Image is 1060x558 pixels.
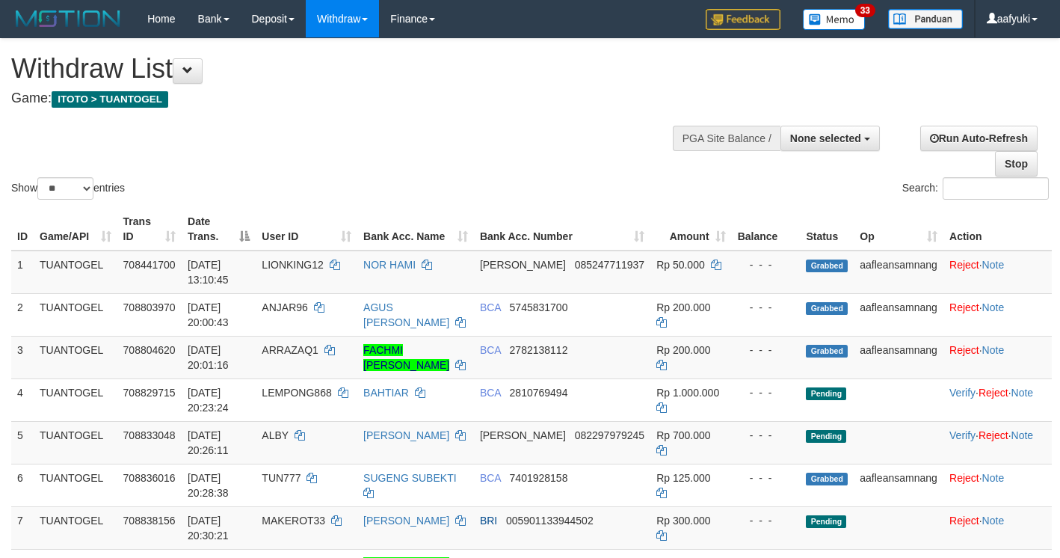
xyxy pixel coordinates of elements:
[854,208,943,251] th: Op: activate to sort column ascending
[982,515,1005,527] a: Note
[575,259,644,271] span: Copy 085247711937 to clipboard
[854,293,943,336] td: aafleansamnang
[738,300,795,315] div: - - -
[650,208,731,251] th: Amount: activate to sort column ascending
[480,259,566,271] span: [PERSON_NAME]
[656,515,710,527] span: Rp 300.000
[11,336,34,378] td: 3
[888,9,963,29] img: panduan.png
[656,472,710,484] span: Rp 125.000
[188,429,229,456] span: [DATE] 20:26:11
[262,344,318,356] span: ARRAZAQ1
[806,345,848,358] span: Grabbed
[480,515,497,527] span: BRI
[123,387,176,399] span: 708829715
[949,515,979,527] a: Reject
[262,387,331,399] span: LEMPONG868
[982,301,1005,313] a: Note
[706,9,780,30] img: Feedback.jpg
[480,429,566,441] span: [PERSON_NAME]
[656,259,705,271] span: Rp 50.000
[855,4,875,17] span: 33
[943,293,1052,336] td: ·
[995,151,1038,177] a: Stop
[363,429,449,441] a: [PERSON_NAME]
[943,464,1052,506] td: ·
[982,344,1005,356] a: Note
[262,429,289,441] span: ALBY
[123,472,176,484] span: 708836016
[188,344,229,371] span: [DATE] 20:01:16
[123,301,176,313] span: 708803970
[656,387,719,399] span: Rp 1.000.000
[943,506,1052,549] td: ·
[949,259,979,271] a: Reject
[262,301,307,313] span: ANJAR96
[806,260,848,272] span: Grabbed
[363,301,449,328] a: AGUS [PERSON_NAME]
[188,387,229,414] span: [DATE] 20:23:24
[117,208,182,251] th: Trans ID: activate to sort column ascending
[790,132,861,144] span: None selected
[480,344,501,356] span: BCA
[806,473,848,485] span: Grabbed
[34,464,117,506] td: TUANTOGEL
[982,472,1005,484] a: Note
[943,208,1052,251] th: Action
[480,387,501,399] span: BCA
[949,344,979,356] a: Reject
[11,293,34,336] td: 2
[34,336,117,378] td: TUANTOGEL
[123,515,176,527] span: 708838156
[11,378,34,421] td: 4
[11,177,125,200] label: Show entries
[363,344,449,371] a: FACHMI [PERSON_NAME]
[510,344,568,356] span: Copy 2782138112 to clipboard
[11,421,34,464] td: 5
[949,301,979,313] a: Reject
[34,208,117,251] th: Game/API: activate to sort column ascending
[738,513,795,528] div: - - -
[656,301,710,313] span: Rp 200.000
[34,378,117,421] td: TUANTOGEL
[188,259,229,286] span: [DATE] 13:10:45
[949,472,979,484] a: Reject
[11,7,125,30] img: MOTION_logo.png
[182,208,256,251] th: Date Trans.: activate to sort column descending
[510,472,568,484] span: Copy 7401928158 to clipboard
[854,464,943,506] td: aafleansamnang
[949,429,976,441] a: Verify
[11,208,34,251] th: ID
[262,515,325,527] span: MAKEROT33
[902,177,1049,200] label: Search:
[656,344,710,356] span: Rp 200.000
[943,336,1052,378] td: ·
[673,126,780,151] div: PGA Site Balance /
[510,301,568,313] span: Copy 5745831700 to clipboard
[803,9,866,30] img: Button%20Memo.svg
[920,126,1038,151] a: Run Auto-Refresh
[11,464,34,506] td: 6
[256,208,357,251] th: User ID: activate to sort column ascending
[806,302,848,315] span: Grabbed
[854,336,943,378] td: aafleansamnang
[262,472,301,484] span: TUN777
[123,344,176,356] span: 708804620
[34,421,117,464] td: TUANTOGEL
[1011,429,1034,441] a: Note
[123,429,176,441] span: 708833048
[37,177,93,200] select: Showentries
[188,472,229,499] span: [DATE] 20:28:38
[854,251,943,294] td: aafleansamnang
[34,293,117,336] td: TUANTOGEL
[11,54,691,84] h1: Withdraw List
[732,208,801,251] th: Balance
[52,91,168,108] span: ITOTO > TUANTOGEL
[800,208,854,251] th: Status
[806,515,846,528] span: Pending
[188,515,229,542] span: [DATE] 20:30:21
[363,387,409,399] a: BAHTIAR
[738,385,795,400] div: - - -
[506,515,594,527] span: Copy 005901133944502 to clipboard
[1011,387,1034,399] a: Note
